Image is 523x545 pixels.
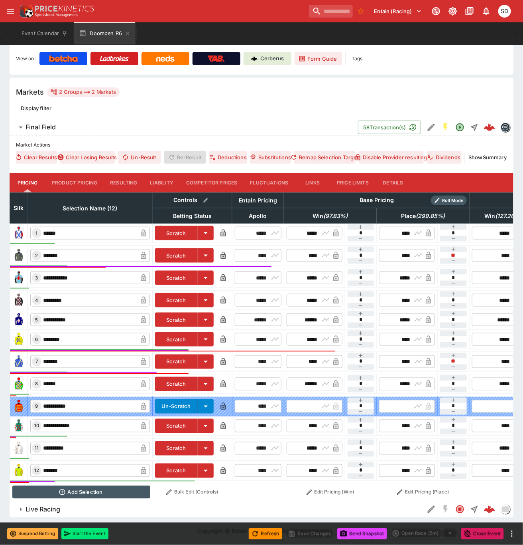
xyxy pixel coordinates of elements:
button: Scratch [155,355,198,369]
button: Doomben R6 [74,22,136,45]
button: Scratch [155,226,198,240]
div: betmakers [501,123,510,132]
label: Tags: [352,52,364,65]
button: Toggle light/dark mode [446,4,460,18]
button: No Bookmarks [354,5,367,18]
button: Dividends [427,151,462,164]
button: Close Event [461,528,504,539]
span: 12 [33,468,41,474]
button: Scratch [155,248,198,263]
button: SGM Disabled [438,502,453,517]
img: runner 8 [12,378,25,390]
img: runner 7 [12,355,25,368]
img: runner 9 [12,400,25,413]
div: 32c2d52b-9b6a-41ba-83eb-cdac5c9559ab [484,504,495,515]
span: 5 [34,317,40,323]
img: Betcha [49,55,78,62]
h6: Live Racing [26,505,60,514]
button: Edit Detail [424,120,438,135]
img: PriceKinetics Logo [18,3,33,19]
a: Cerberus [244,52,291,65]
button: Straight [467,502,482,517]
button: Closed [453,502,467,517]
img: liveracing [501,505,510,514]
button: Edit Pricing (Place) [379,486,467,499]
input: search [309,5,353,18]
button: Scratch [155,419,198,433]
button: Pricing [10,173,45,192]
span: Place(299.85%) [392,211,454,221]
img: runner 12 [12,464,25,477]
img: runner 2 [12,249,25,262]
button: Product Pricing [45,173,104,192]
button: Open [453,120,467,135]
button: Add Selection [12,486,150,499]
button: Edit Detail [424,502,438,517]
button: open drawer [3,4,18,18]
button: Details [375,173,411,192]
span: 3 [34,275,40,281]
span: Win(97.83%) [304,211,357,221]
img: runner 4 [12,294,25,307]
span: Un-Result [118,151,161,164]
button: Straight [467,120,482,135]
button: Select Tenant [370,5,427,18]
button: Fluctuations [244,173,295,192]
button: Notifications [479,4,494,18]
label: Market Actions [16,139,507,151]
div: a9e05794-e3cf-4b85-b99a-267246b5b9c9 [484,122,495,133]
button: Start the Event [61,528,108,539]
button: Remap Selection Target [294,151,356,164]
div: Stuart Dibb [498,5,511,18]
button: Un-Scratch [155,399,198,414]
em: ( 127.26 %) [495,211,522,221]
span: 11 [33,446,40,451]
button: Edit Pricing (Win) [286,486,374,499]
img: logo-cerberus--red.svg [484,122,495,133]
img: runner 11 [12,442,25,455]
h5: Markets [16,87,44,97]
span: Betting Status [164,211,220,221]
button: Liability [144,173,180,192]
button: Refresh [249,528,282,539]
span: 4 [34,297,40,303]
img: runner 3 [12,272,25,284]
span: 2 [34,253,40,258]
img: Ladbrokes [100,55,129,62]
button: Scratch [155,271,198,285]
svg: Open [455,123,465,132]
button: Display filter [16,102,56,115]
img: runner 6 [12,333,25,346]
span: Roll Mode [439,197,467,204]
img: betmakers [501,123,510,132]
em: ( 299.85 %) [416,211,445,221]
button: Scratch [155,293,198,307]
img: runner 10 [12,420,25,432]
span: 1 [34,230,39,236]
span: 9 [34,404,40,409]
img: Neds [156,55,174,62]
button: ShowSummary [468,151,507,164]
th: Apollo [232,208,284,223]
button: Resulting [104,173,144,192]
div: Base Pricing [356,195,397,205]
p: Cerberus [261,55,284,63]
svg: Closed [455,505,465,514]
span: 7 [34,359,39,365]
div: 2 Groups 2 Markets [50,87,116,97]
h6: Final Field [26,123,56,131]
button: Scratch [155,313,198,327]
th: Controls [153,192,232,208]
button: Bulk edit [201,195,211,206]
button: Bulk Edit (Controls) [155,486,230,499]
button: Clear Results [16,151,57,164]
button: Suspend Betting [7,528,58,539]
button: Stuart Dibb [496,2,513,20]
button: Documentation [462,4,477,18]
button: Event Calendar [17,22,73,45]
button: Substitutions [250,151,291,164]
img: TabNZ [208,55,225,62]
button: more [507,529,517,539]
img: Cerberus [251,55,258,62]
img: logo-cerberus--red.svg [484,504,495,515]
